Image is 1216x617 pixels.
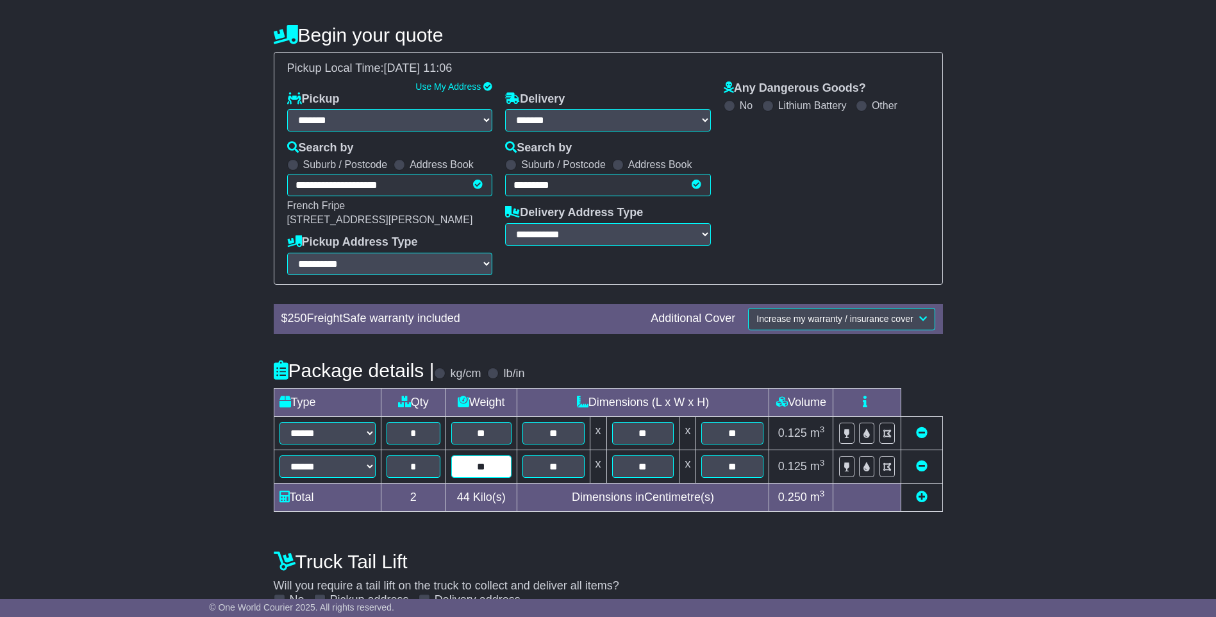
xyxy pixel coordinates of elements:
[287,235,418,249] label: Pickup Address Type
[628,158,692,171] label: Address Book
[590,416,606,450] td: x
[778,427,807,439] span: 0.125
[275,312,645,326] div: $ FreightSafe warranty included
[756,314,913,324] span: Increase my warranty / insurance cover
[810,460,825,473] span: m
[288,312,307,325] span: 250
[290,593,304,607] label: No
[287,200,346,211] span: French Fripe
[381,483,446,511] td: 2
[281,62,936,76] div: Pickup Local Time:
[410,158,474,171] label: Address Book
[820,458,825,468] sup: 3
[517,483,769,511] td: Dimensions in Centimetre(s)
[267,545,949,607] div: Will you require a tail lift on the truck to collect and deliver all items?
[446,388,517,416] td: Weight
[679,450,696,483] td: x
[505,206,643,220] label: Delivery Address Type
[748,308,935,330] button: Increase my warranty / insurance cover
[330,593,409,607] label: Pickup address
[287,141,354,155] label: Search by
[810,491,825,503] span: m
[517,388,769,416] td: Dimensions (L x W x H)
[740,99,753,112] label: No
[446,483,517,511] td: Kilo(s)
[590,450,606,483] td: x
[769,388,833,416] td: Volume
[505,141,572,155] label: Search by
[778,491,807,503] span: 0.250
[303,158,388,171] label: Suburb / Postcode
[274,388,381,416] td: Type
[274,24,943,46] h4: Begin your quote
[274,551,943,572] h4: Truck Tail Lift
[503,367,524,381] label: lb/in
[521,158,606,171] label: Suburb / Postcode
[435,593,521,607] label: Delivery address
[872,99,897,112] label: Other
[274,360,435,381] h4: Package details |
[820,425,825,434] sup: 3
[450,367,481,381] label: kg/cm
[381,388,446,416] td: Qty
[287,92,340,106] label: Pickup
[916,460,928,473] a: Remove this item
[916,491,928,503] a: Add new item
[778,99,847,112] label: Lithium Battery
[274,483,381,511] td: Total
[778,460,807,473] span: 0.125
[384,62,453,74] span: [DATE] 11:06
[810,427,825,439] span: m
[415,81,481,92] a: Use My Address
[209,602,394,613] span: © One World Courier 2025. All rights reserved.
[457,491,470,503] span: 44
[287,214,473,225] span: [STREET_ADDRESS][PERSON_NAME]
[644,312,742,326] div: Additional Cover
[724,81,866,96] label: Any Dangerous Goods?
[916,427,928,439] a: Remove this item
[505,92,565,106] label: Delivery
[679,416,696,450] td: x
[820,489,825,498] sup: 3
